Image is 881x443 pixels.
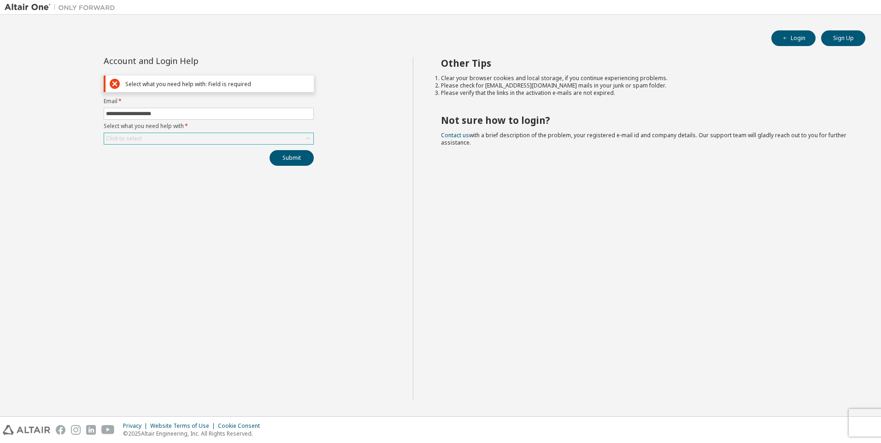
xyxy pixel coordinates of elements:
[270,150,314,166] button: Submit
[56,425,65,435] img: facebook.svg
[5,3,120,12] img: Altair One
[123,422,150,430] div: Privacy
[104,57,272,64] div: Account and Login Help
[218,422,265,430] div: Cookie Consent
[441,89,849,97] li: Please verify that the links in the activation e-mails are not expired.
[441,131,469,139] a: Contact us
[3,425,50,435] img: altair_logo.svg
[821,30,865,46] button: Sign Up
[71,425,81,435] img: instagram.svg
[125,81,310,87] div: Select what you need help with: Field is required
[123,430,265,437] p: © 2025 Altair Engineering, Inc. All Rights Reserved.
[104,133,313,144] div: Click to select
[86,425,96,435] img: linkedin.svg
[150,422,218,430] div: Website Terms of Use
[106,135,142,142] div: Click to select
[441,75,849,82] li: Clear your browser cookies and local storage, if you continue experiencing problems.
[101,425,115,435] img: youtube.svg
[104,122,314,130] label: Select what you need help with
[771,30,816,46] button: Login
[441,131,846,146] span: with a brief description of the problem, your registered e-mail id and company details. Our suppo...
[441,57,849,69] h2: Other Tips
[104,98,314,105] label: Email
[441,82,849,89] li: Please check for [EMAIL_ADDRESS][DOMAIN_NAME] mails in your junk or spam folder.
[441,114,849,126] h2: Not sure how to login?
